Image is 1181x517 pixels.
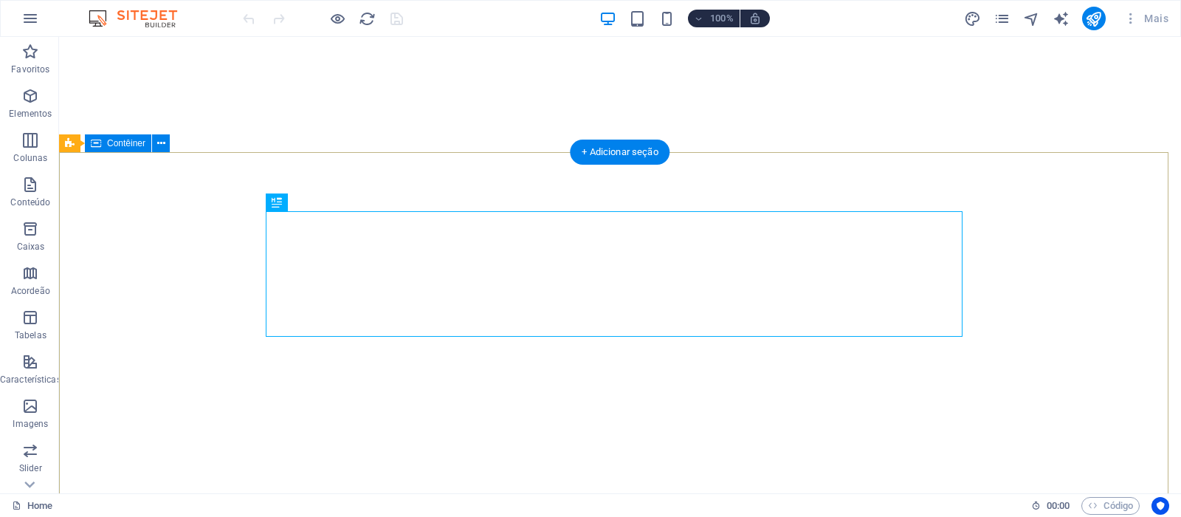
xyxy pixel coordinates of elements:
[11,64,49,75] p: Favoritos
[1088,497,1133,515] span: Código
[964,10,982,27] button: design
[1053,10,1070,27] button: text_generator
[748,12,762,25] i: Ao redimensionar, ajusta automaticamente o nível de zoom para caber no dispositivo escolhido.
[328,10,346,27] button: Clique aqui para sair do modo de visualização e continuar editando
[359,10,376,27] i: Recarregar página
[1123,11,1168,26] span: Mais
[964,10,981,27] i: Design (Ctrl+Alt+Y)
[17,241,45,253] p: Caixas
[9,108,52,120] p: Elementos
[1081,497,1140,515] button: Código
[19,462,42,474] p: Slider
[10,196,50,208] p: Conteúdo
[1047,497,1070,515] span: 00 00
[1023,10,1041,27] button: navigator
[1151,497,1169,515] button: Usercentrics
[1031,497,1070,515] h6: Tempo de sessão
[12,497,52,515] a: Clique para cancelar a seleção. Clique duas vezes para abrir as Páginas
[1057,500,1059,511] span: :
[710,10,734,27] h6: 100%
[358,10,376,27] button: reload
[11,285,50,297] p: Acordeão
[13,152,47,164] p: Colunas
[1053,10,1070,27] i: AI Writer
[13,418,48,430] p: Imagens
[688,10,740,27] button: 100%
[1082,7,1106,30] button: publish
[15,329,47,341] p: Tabelas
[994,10,1010,27] i: Páginas (Ctrl+Alt+S)
[1023,10,1040,27] i: Navegador
[570,140,669,165] div: + Adicionar seção
[1118,7,1174,30] button: Mais
[107,139,145,148] span: Contêiner
[994,10,1011,27] button: pages
[85,10,196,27] img: Editor Logo
[1085,10,1102,27] i: Publicar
